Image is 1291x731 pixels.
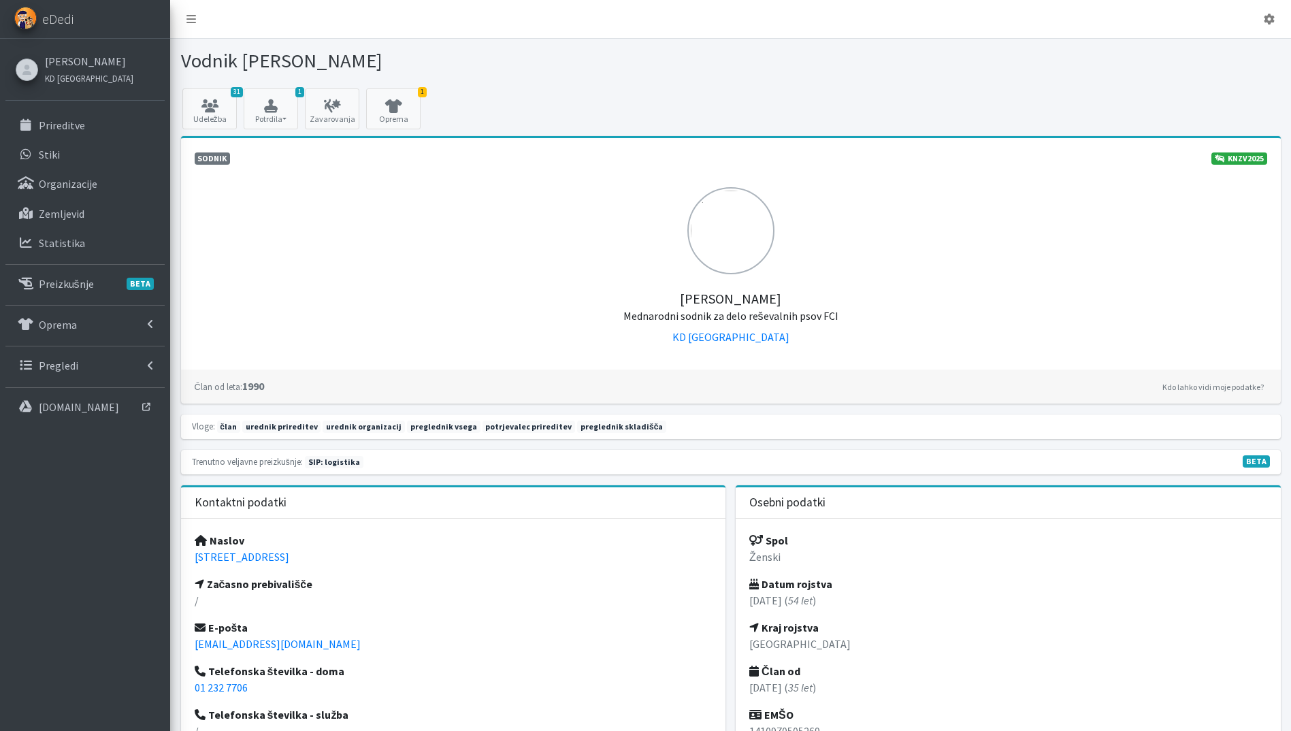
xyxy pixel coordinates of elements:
[195,152,231,165] span: Sodnik
[672,330,789,344] a: KD [GEOGRAPHIC_DATA]
[42,9,73,29] span: eDedi
[195,534,244,547] strong: Naslov
[749,577,832,591] strong: Datum rojstva
[323,421,405,433] span: urednik organizacij
[749,496,826,510] h3: Osebni podatki
[1243,455,1270,468] span: V fazi razvoja
[195,550,289,564] a: [STREET_ADDRESS]
[182,88,237,129] a: 31 Udeležba
[195,681,248,694] a: 01 232 7706
[788,594,813,607] em: 54 let
[5,141,165,168] a: Stiki
[195,621,248,634] strong: E-pošta
[192,421,215,432] small: Vloge:
[39,148,60,161] p: Stiki
[181,49,726,73] h1: Vodnik [PERSON_NAME]
[39,318,77,331] p: Oprema
[5,393,165,421] a: [DOMAIN_NAME]
[749,664,800,678] strong: Član od
[1211,152,1267,165] a: KNZV2025
[242,421,321,433] span: urednik prireditev
[195,708,349,721] strong: Telefonska številka - služba
[195,592,713,608] p: /
[192,456,303,467] small: Trenutno veljavne preizkušnje:
[195,577,313,591] strong: Začasno prebivališče
[195,496,287,510] h3: Kontaktni podatki
[418,87,427,97] span: 1
[407,421,480,433] span: preglednik vsega
[45,69,133,86] a: KD [GEOGRAPHIC_DATA]
[577,421,666,433] span: preglednik skladišča
[39,177,97,191] p: Organizacije
[623,309,838,323] small: Mednarodni sodnik za delo reševalnih psov FCI
[45,53,133,69] a: [PERSON_NAME]
[39,207,84,221] p: Zemljevid
[5,112,165,139] a: Prireditve
[749,636,1267,652] p: [GEOGRAPHIC_DATA]
[39,277,94,291] p: Preizkušnje
[5,229,165,257] a: Statistika
[749,549,1267,565] p: Ženski
[195,381,242,392] small: Član od leta:
[1159,379,1267,395] a: Kdo lahko vidi moje podatke?
[231,87,243,97] span: 31
[5,170,165,197] a: Organizacije
[483,421,576,433] span: potrjevalec prireditev
[5,311,165,338] a: Oprema
[749,621,819,634] strong: Kraj rojstva
[39,118,85,132] p: Prireditve
[45,73,133,84] small: KD [GEOGRAPHIC_DATA]
[39,236,85,250] p: Statistika
[749,534,788,547] strong: Spol
[749,679,1267,696] p: [DATE] ( )
[305,88,359,129] a: Zavarovanja
[195,274,1267,323] h5: [PERSON_NAME]
[366,88,421,129] a: 1 Oprema
[749,708,794,721] strong: EMŠO
[217,421,240,433] span: član
[788,681,813,694] em: 35 let
[195,379,264,393] strong: 1990
[195,664,345,678] strong: Telefonska številka - doma
[127,278,154,290] span: BETA
[14,7,37,29] img: eDedi
[295,87,304,97] span: 1
[5,270,165,297] a: PreizkušnjeBETA
[5,352,165,379] a: Pregledi
[305,456,363,468] span: Naslednja preizkušnja: jesen 2026
[244,88,298,129] button: 1 Potrdila
[39,359,78,372] p: Pregledi
[39,400,119,414] p: [DOMAIN_NAME]
[5,200,165,227] a: Zemljevid
[749,592,1267,608] p: [DATE] ( )
[195,637,361,651] a: [EMAIL_ADDRESS][DOMAIN_NAME]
